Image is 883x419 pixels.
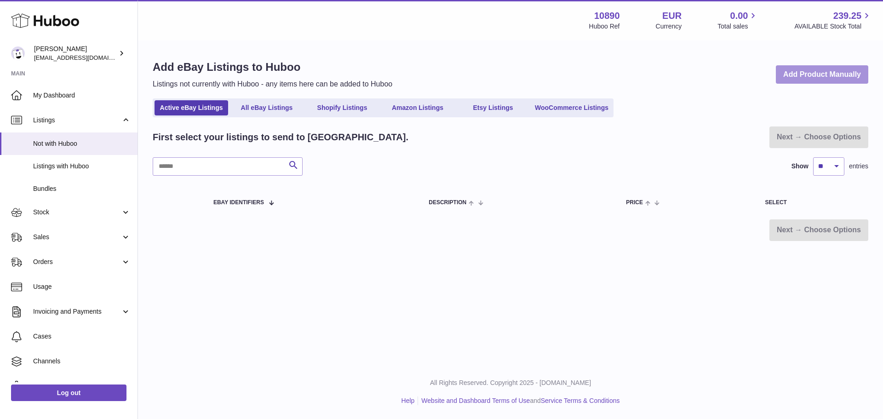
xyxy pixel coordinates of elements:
[421,397,530,404] a: Website and Dashboard Terms of Use
[33,208,121,217] span: Stock
[33,91,131,100] span: My Dashboard
[456,100,530,115] a: Etsy Listings
[153,79,392,89] p: Listings not currently with Huboo - any items here can be added to Huboo
[401,397,415,404] a: Help
[849,162,868,171] span: entries
[33,332,131,341] span: Cases
[33,139,131,148] span: Not with Huboo
[33,162,131,171] span: Listings with Huboo
[145,379,876,387] p: All Rights Reserved. Copyright 2025 - [DOMAIN_NAME]
[381,100,454,115] a: Amazon Listings
[532,100,612,115] a: WooCommerce Listings
[11,46,25,60] img: internalAdmin-10890@internal.huboo.com
[33,184,131,193] span: Bundles
[765,200,859,206] div: Select
[429,200,466,206] span: Description
[155,100,228,115] a: Active eBay Listings
[776,65,868,84] a: Add Product Manually
[153,131,408,143] h2: First select your listings to send to [GEOGRAPHIC_DATA].
[541,397,620,404] a: Service Terms & Conditions
[33,357,131,366] span: Channels
[589,22,620,31] div: Huboo Ref
[213,200,264,206] span: eBay Identifiers
[33,233,121,241] span: Sales
[305,100,379,115] a: Shopify Listings
[33,258,121,266] span: Orders
[794,10,872,31] a: 239.25 AVAILABLE Stock Total
[794,22,872,31] span: AVAILABLE Stock Total
[33,282,131,291] span: Usage
[33,116,121,125] span: Listings
[717,22,758,31] span: Total sales
[656,22,682,31] div: Currency
[34,54,135,61] span: [EMAIL_ADDRESS][DOMAIN_NAME]
[230,100,304,115] a: All eBay Listings
[791,162,808,171] label: Show
[33,307,121,316] span: Invoicing and Payments
[626,200,643,206] span: Price
[11,385,126,401] a: Log out
[153,60,392,75] h1: Add eBay Listings to Huboo
[33,382,131,390] span: Settings
[34,45,117,62] div: [PERSON_NAME]
[717,10,758,31] a: 0.00 Total sales
[833,10,861,22] span: 239.25
[662,10,682,22] strong: EUR
[594,10,620,22] strong: 10890
[418,396,619,405] li: and
[730,10,748,22] span: 0.00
